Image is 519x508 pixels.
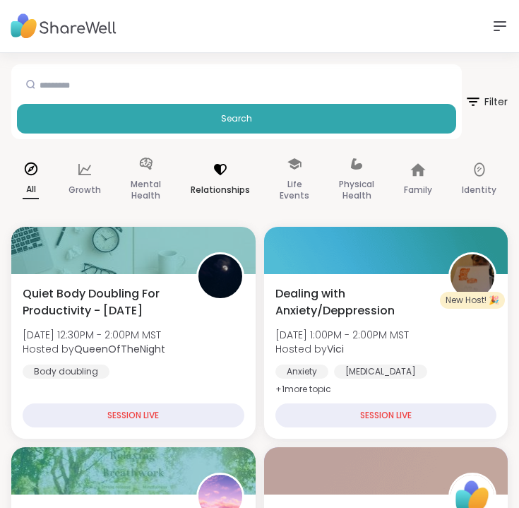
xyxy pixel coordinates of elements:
span: Hosted by [23,342,165,356]
p: Family [404,182,432,199]
span: Search [221,112,252,125]
div: Anxiety [275,365,328,379]
span: [DATE] 1:00PM - 2:00PM MST [275,328,409,342]
div: New Host! 🎉 [440,292,505,309]
p: Life Events [280,176,309,204]
p: Identity [462,182,496,199]
div: Body doubling [23,365,109,379]
button: Search [17,104,456,134]
img: QueenOfTheNight [198,254,242,298]
div: SESSION LIVE [23,403,244,427]
button: Filter [465,64,508,139]
img: Vici [451,254,494,298]
div: [MEDICAL_DATA] [334,365,427,379]
span: Hosted by [275,342,409,356]
b: Vici [327,342,344,356]
p: Mental Health [131,176,161,204]
p: Physical Health [339,176,374,204]
p: All [23,181,39,199]
b: QueenOfTheNight [74,342,165,356]
p: Relationships [191,182,250,199]
div: SESSION LIVE [275,403,497,427]
span: Filter [465,85,508,119]
span: [DATE] 12:30PM - 2:00PM MST [23,328,165,342]
span: Dealing with Anxiety/Deppression [275,285,434,319]
img: ShareWell Nav Logo [11,7,117,46]
span: Quiet Body Doubling For Productivity - [DATE] [23,285,181,319]
p: Growth [68,182,101,199]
